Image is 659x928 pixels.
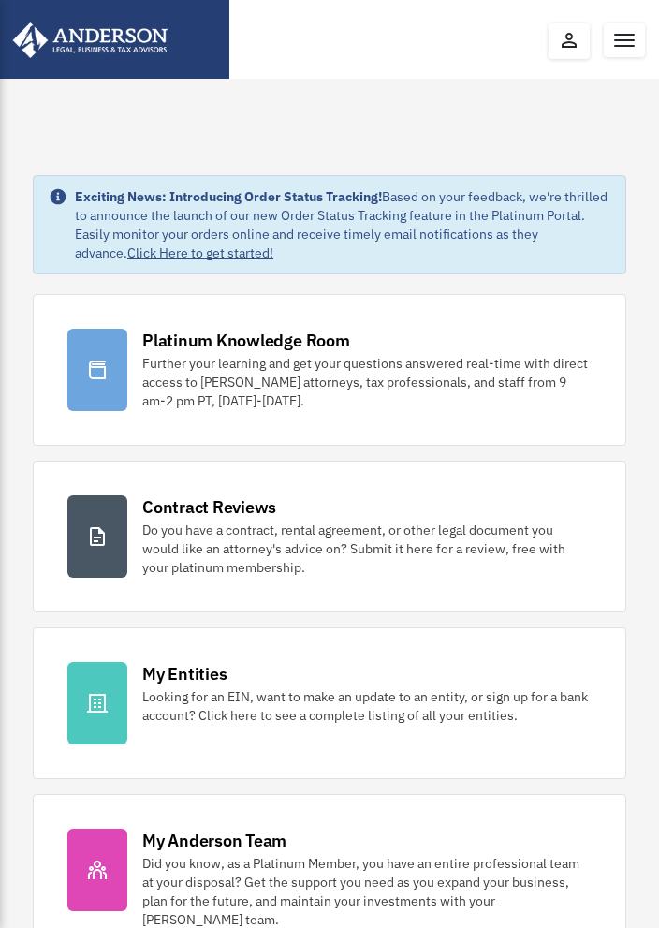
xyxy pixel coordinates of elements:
[142,354,592,410] div: Further your learning and get your questions answered real-time with direct access to [PERSON_NAM...
[75,187,610,262] div: Based on your feedback, we're thrilled to announce the launch of our new Order Status Tracking fe...
[142,829,286,852] div: My Anderson Team
[33,461,626,612] a: Contract Reviews Do you have a contract, rental agreement, or other legal document you would like...
[33,294,626,446] a: Platinum Knowledge Room Further your learning and get your questions answered real-time with dire...
[558,29,580,52] i: perm_identity
[142,662,227,685] div: My Entities
[75,188,382,205] strong: Exciting News: Introducing Order Status Tracking!
[142,329,350,352] div: Platinum Knowledge Room
[127,244,273,261] a: Click Here to get started!
[142,687,592,725] div: Looking for an EIN, want to make an update to an entity, or sign up for a bank account? Click her...
[549,23,590,59] a: perm_identity
[142,495,276,519] div: Contract Reviews
[33,627,626,779] a: My Entities Looking for an EIN, want to make an update to an entity, or sign up for a bank accoun...
[142,521,592,577] div: Do you have a contract, rental agreement, or other legal document you would like an attorney's ad...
